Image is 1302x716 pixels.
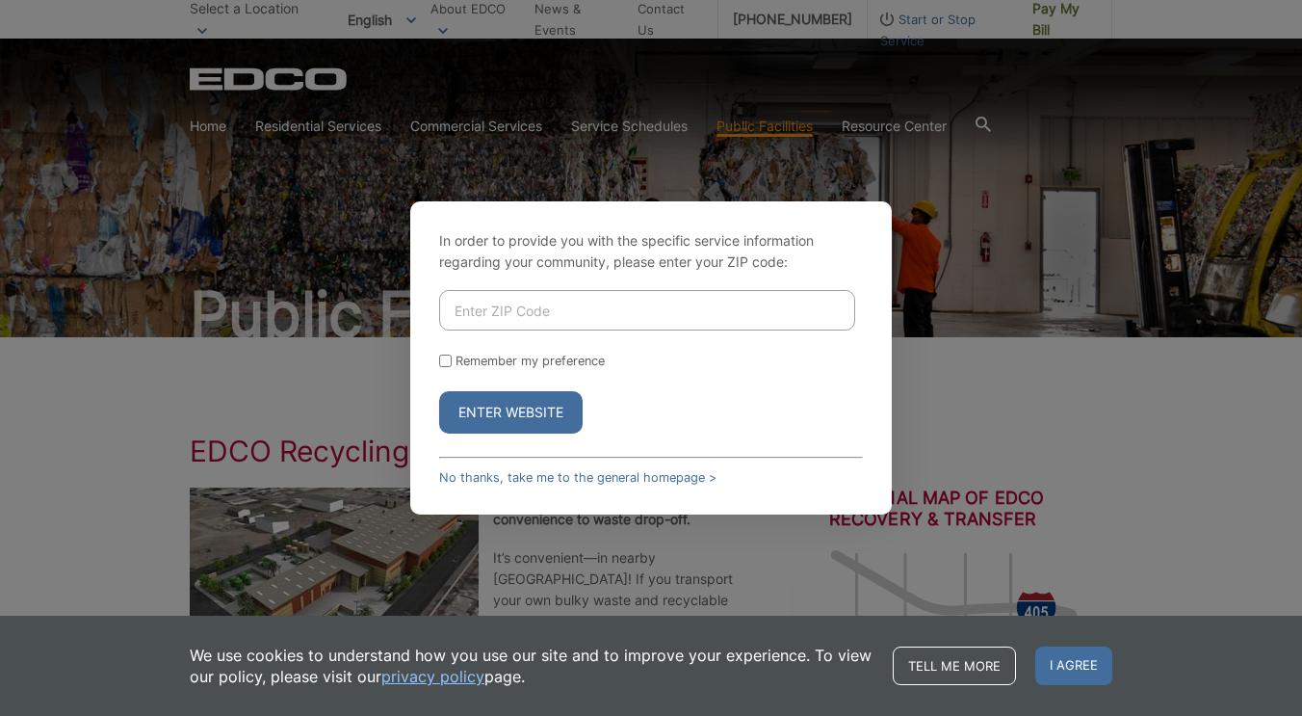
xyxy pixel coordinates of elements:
[439,230,863,273] p: In order to provide you with the specific service information regarding your community, please en...
[439,290,855,331] input: Enter ZIP Code
[893,647,1016,685] a: Tell me more
[456,354,605,368] label: Remember my preference
[381,666,484,687] a: privacy policy
[439,470,716,485] a: No thanks, take me to the general homepage >
[439,391,583,434] button: Enter Website
[190,645,873,687] p: We use cookies to understand how you use our site and to improve your experience. To view our pol...
[1035,647,1112,685] span: I agree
